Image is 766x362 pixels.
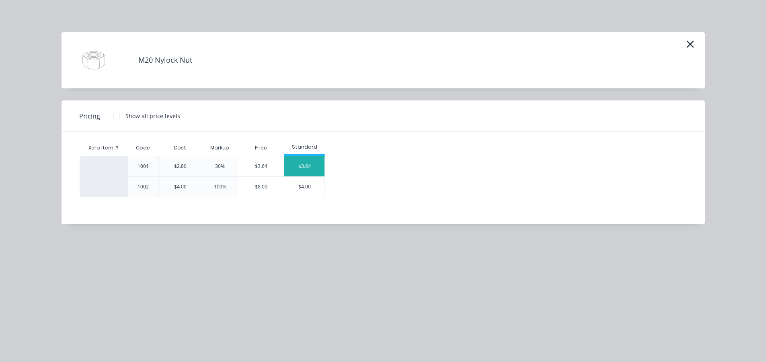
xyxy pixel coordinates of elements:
[238,156,284,176] div: $3.64
[238,177,284,197] div: $8.00
[129,138,156,158] div: Code
[202,140,238,156] div: Markup
[238,140,284,156] div: Price
[284,143,325,151] div: Standard
[138,163,149,170] div: 1001
[158,140,202,156] div: Cost
[284,156,324,176] div: $3.64
[79,111,100,121] span: Pricing
[174,183,187,190] div: $4.00
[125,112,180,120] div: Show all price levels
[214,183,226,190] div: 100%
[74,40,114,80] img: M20 Nylock Nut
[174,163,187,170] div: $2.80
[284,177,324,197] div: $4.00
[138,183,149,190] div: 1002
[80,140,128,156] div: Xero Item #
[215,163,225,170] div: 30%
[126,53,204,68] h4: M20 Nylock Nut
